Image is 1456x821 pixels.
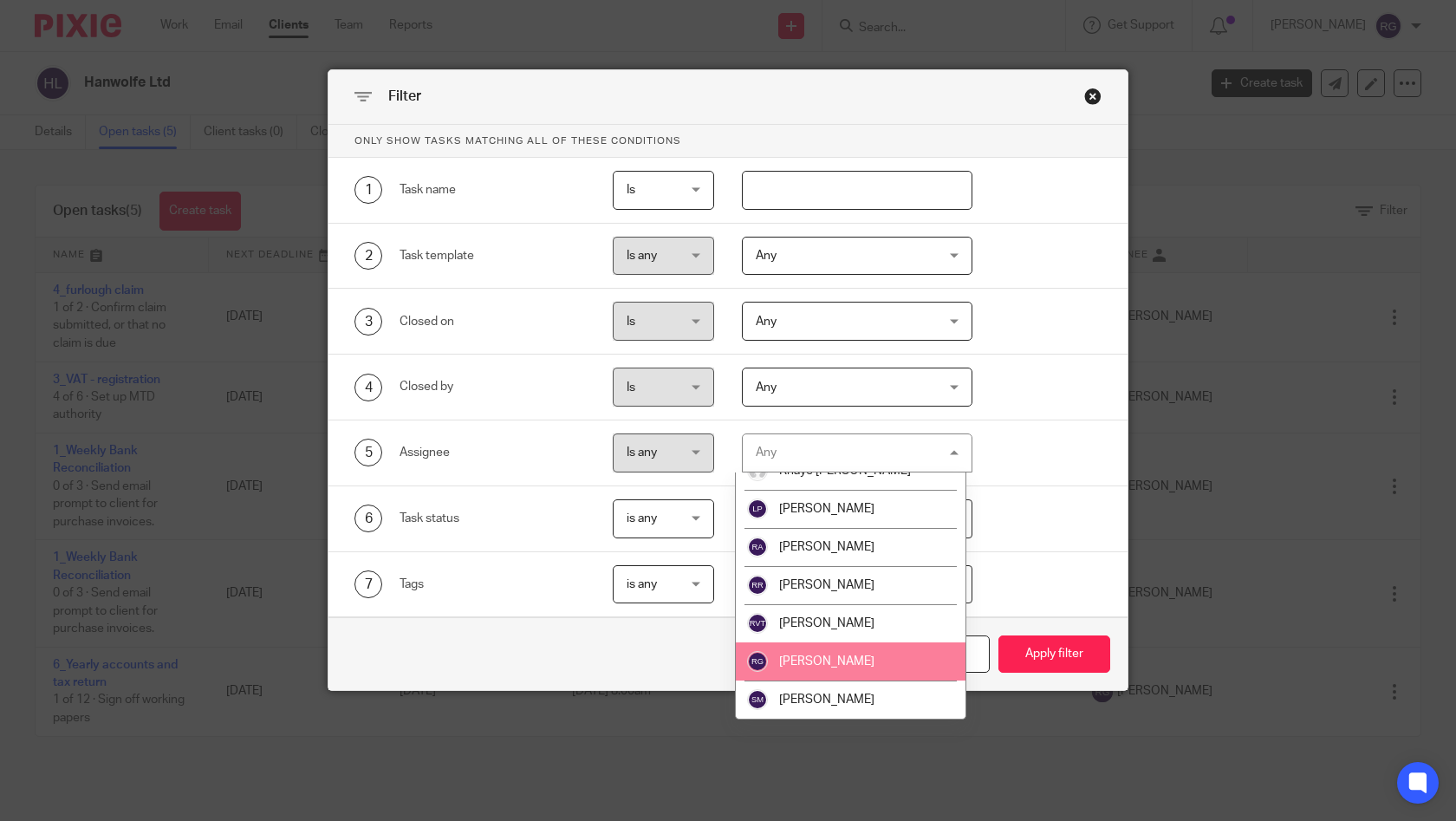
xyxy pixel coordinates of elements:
p: Only show tasks matching all of these conditions [328,125,1128,158]
div: 2 [354,242,382,270]
span: [PERSON_NAME] [779,655,874,668]
img: svg%3E [747,651,768,672]
div: Closed by [400,378,586,395]
div: 1 [354,176,382,204]
span: [PERSON_NAME] [779,503,874,515]
span: is any [627,578,657,590]
div: Close this dialog window [1084,88,1102,105]
div: 3 [354,308,382,336]
span: Any [756,250,777,262]
div: Task status [400,510,586,527]
img: svg%3E [747,537,768,557]
span: Any [756,381,777,394]
div: Assignee [400,444,586,461]
img: svg%3E [747,575,768,596]
button: Apply filter [998,635,1110,673]
div: 5 [354,439,382,466]
img: svg%3E [747,498,768,519]
div: Tags [400,576,586,593]
span: Is any [627,250,657,262]
div: Closed on [400,313,586,330]
div: Any [756,446,777,459]
span: [PERSON_NAME] [779,541,874,553]
div: Task template [400,247,586,264]
span: Filter [388,89,421,103]
span: [PERSON_NAME] [779,579,874,591]
span: Is [627,381,635,394]
span: Is [627,184,635,196]
div: 6 [354,505,382,532]
div: Task name [400,181,586,199]
span: is any [627,512,657,525]
span: Any [756,316,777,328]
div: 7 [354,570,382,598]
span: [PERSON_NAME] [779,617,874,629]
div: 4 [354,374,382,401]
span: [PERSON_NAME] [779,694,874,706]
img: svg%3E [747,613,768,634]
span: Khaye [PERSON_NAME] [779,465,911,477]
span: Is any [627,446,657,459]
img: svg%3E [747,689,768,710]
span: Is [627,316,635,328]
